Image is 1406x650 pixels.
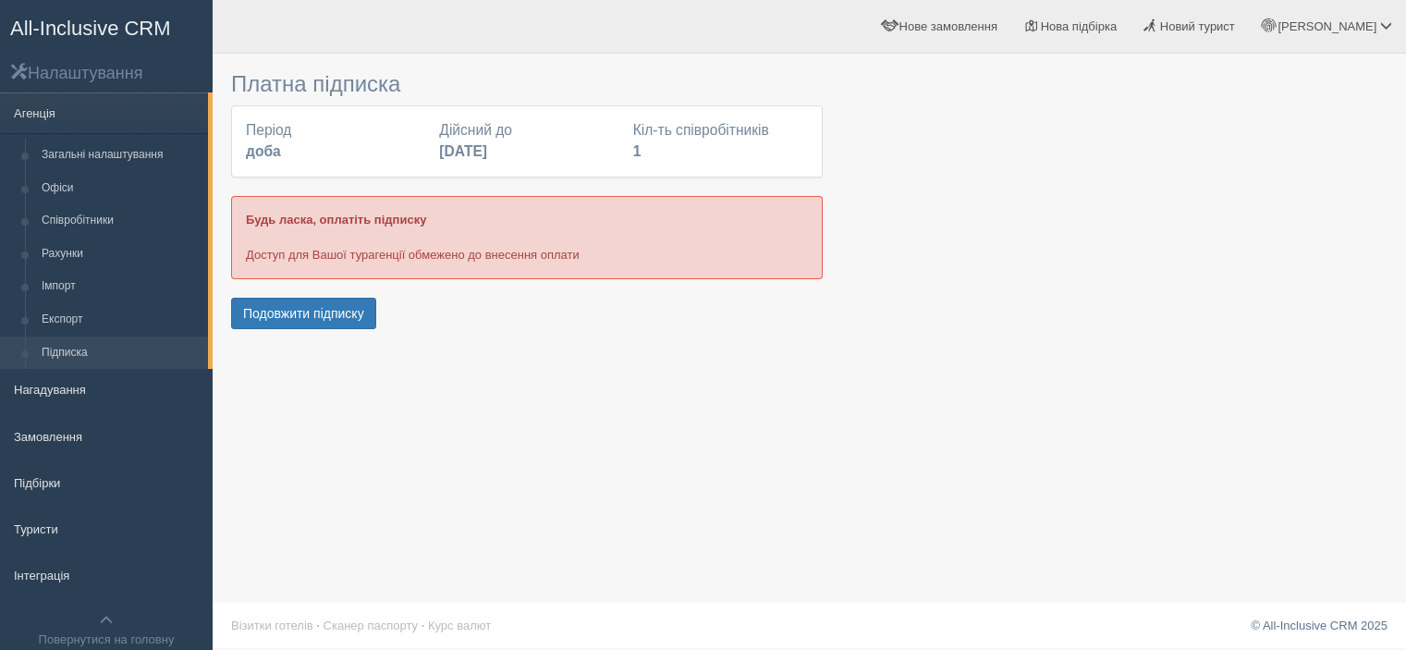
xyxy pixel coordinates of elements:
[316,619,320,632] span: ·
[33,270,208,303] a: Імпорт
[246,143,281,159] b: доба
[231,196,823,278] div: Доступ для Вашої турагенції обмежено до внесення оплати
[33,303,208,337] a: Експорт
[231,619,313,632] a: Візитки готелів
[33,204,208,238] a: Співробітники
[33,139,208,172] a: Загальні налаштування
[237,120,430,163] div: Період
[246,213,426,227] b: Будь ласка, оплатіть підписку
[633,143,642,159] b: 1
[324,619,418,632] a: Сканер паспорту
[439,143,487,159] b: [DATE]
[33,172,208,205] a: Офіси
[1278,19,1376,33] span: [PERSON_NAME]
[1160,19,1235,33] span: Новий турист
[231,298,376,329] button: Подовжити підписку
[624,120,817,163] div: Кіл-ть співробітників
[430,120,623,163] div: Дійсний до
[231,72,823,96] h3: Платна підписка
[1251,619,1388,632] a: © All-Inclusive CRM 2025
[1,1,212,52] a: All-Inclusive CRM
[10,17,171,40] span: All-Inclusive CRM
[428,619,491,632] a: Курс валют
[899,19,997,33] span: Нове замовлення
[422,619,425,632] span: ·
[1041,19,1118,33] span: Нова підбірка
[33,337,208,370] a: Підписка
[33,238,208,271] a: Рахунки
